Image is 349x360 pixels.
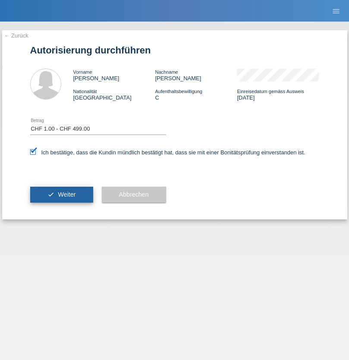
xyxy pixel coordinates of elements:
[102,187,166,203] button: Abbrechen
[73,69,92,75] span: Vorname
[155,69,237,81] div: [PERSON_NAME]
[58,191,75,198] span: Weiter
[119,191,149,198] span: Abbrechen
[155,89,202,94] span: Aufenthaltsbewilligung
[237,89,304,94] span: Einreisedatum gemäss Ausweis
[73,88,155,101] div: [GEOGRAPHIC_DATA]
[73,69,155,81] div: [PERSON_NAME]
[30,149,305,156] label: Ich bestätige, dass die Kundin mündlich bestätigt hat, dass sie mit einer Bonitätsprüfung einvers...
[155,69,178,75] span: Nachname
[155,88,237,101] div: C
[30,45,319,56] h1: Autorisierung durchführen
[4,32,28,39] a: ← Zurück
[332,7,340,16] i: menu
[47,191,54,198] i: check
[237,88,319,101] div: [DATE]
[327,8,345,13] a: menu
[30,187,93,203] button: check Weiter
[73,89,97,94] span: Nationalität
